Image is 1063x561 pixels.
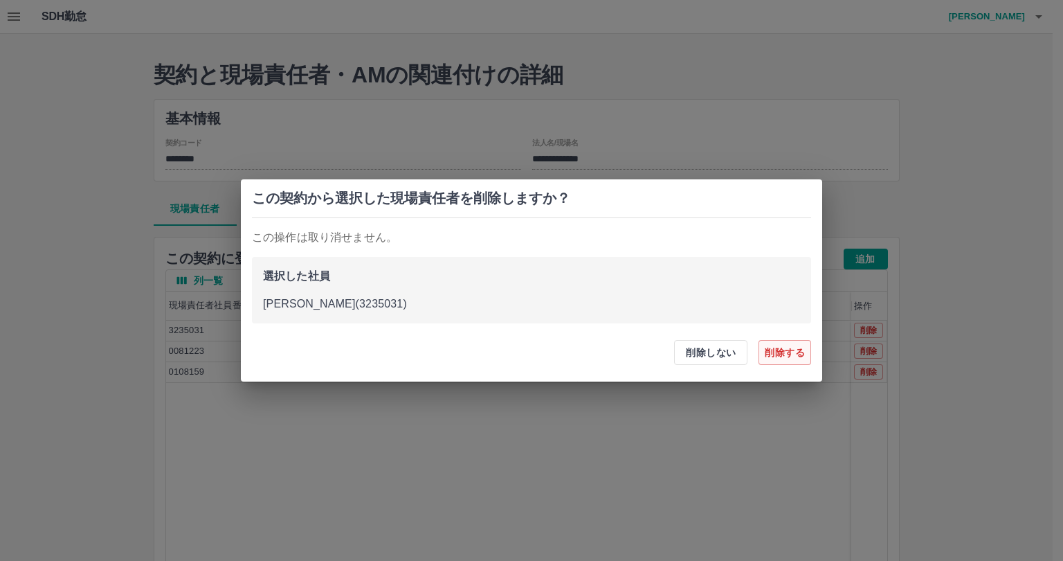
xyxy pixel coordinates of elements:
[252,229,811,246] p: この操作は取り消せません。
[758,340,811,365] button: 削除する
[263,296,800,312] p: [PERSON_NAME] ( 3235031 )
[263,268,800,285] p: 選択した社員
[674,340,747,365] button: 削除しない
[252,190,811,206] h2: この契約から選択した現場責任者を削除しますか？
